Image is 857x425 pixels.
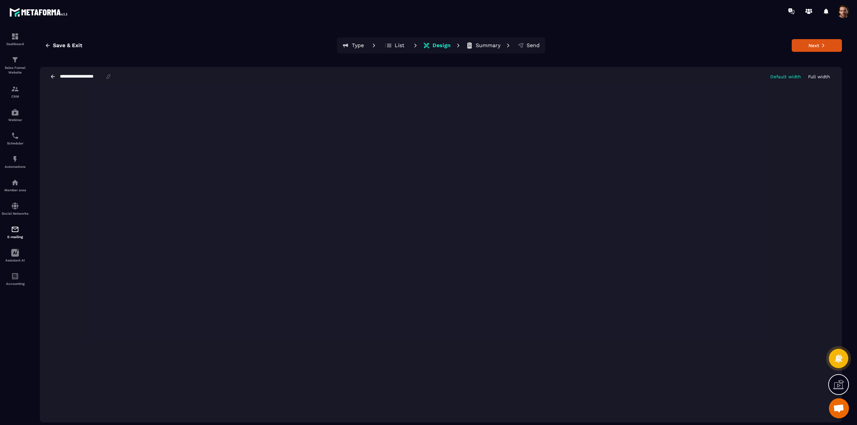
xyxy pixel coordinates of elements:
[464,39,502,52] button: Summary
[2,150,28,174] a: automationsautomationsAutomations
[11,272,19,280] img: accountant
[2,141,28,145] p: Scheduler
[40,39,87,51] button: Save & Exit
[2,267,28,291] a: accountantaccountantAccounting
[770,74,801,79] p: Default width
[380,39,410,52] button: List
[2,174,28,197] a: automationsautomationsMember area
[2,66,28,75] p: Sales Funnel Website
[2,95,28,98] p: CRM
[2,42,28,46] p: Dashboard
[2,165,28,169] p: Automations
[11,132,19,140] img: scheduler
[2,27,28,51] a: formationformationDashboard
[2,127,28,150] a: schedulerschedulerScheduler
[11,85,19,93] img: formation
[829,398,849,418] div: Open chat
[9,6,70,18] img: logo
[768,74,803,80] button: Default width
[2,212,28,215] p: Social Networks
[2,188,28,192] p: Member area
[11,179,19,187] img: automations
[2,80,28,103] a: formationformationCRM
[338,39,368,52] button: Type
[476,42,500,49] p: Summary
[421,39,453,52] button: Design
[792,39,842,52] button: Next
[2,220,28,244] a: emailemailE-mailing
[11,202,19,210] img: social-network
[11,32,19,40] img: formation
[806,74,832,80] button: Full width
[11,56,19,64] img: formation
[2,197,28,220] a: social-networksocial-networkSocial Networks
[352,42,364,49] p: Type
[2,244,28,267] a: Assistant AI
[2,282,28,286] p: Accounting
[11,155,19,163] img: automations
[527,42,540,49] p: Send
[808,74,830,79] p: Full width
[2,258,28,262] p: Assistant AI
[433,42,451,49] p: Design
[2,118,28,122] p: Webinar
[2,103,28,127] a: automationsautomationsWebinar
[395,42,404,49] p: List
[11,108,19,116] img: automations
[2,51,28,80] a: formationformationSales Funnel Website
[53,42,82,49] span: Save & Exit
[2,235,28,239] p: E-mailing
[514,39,544,52] button: Send
[11,225,19,233] img: email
